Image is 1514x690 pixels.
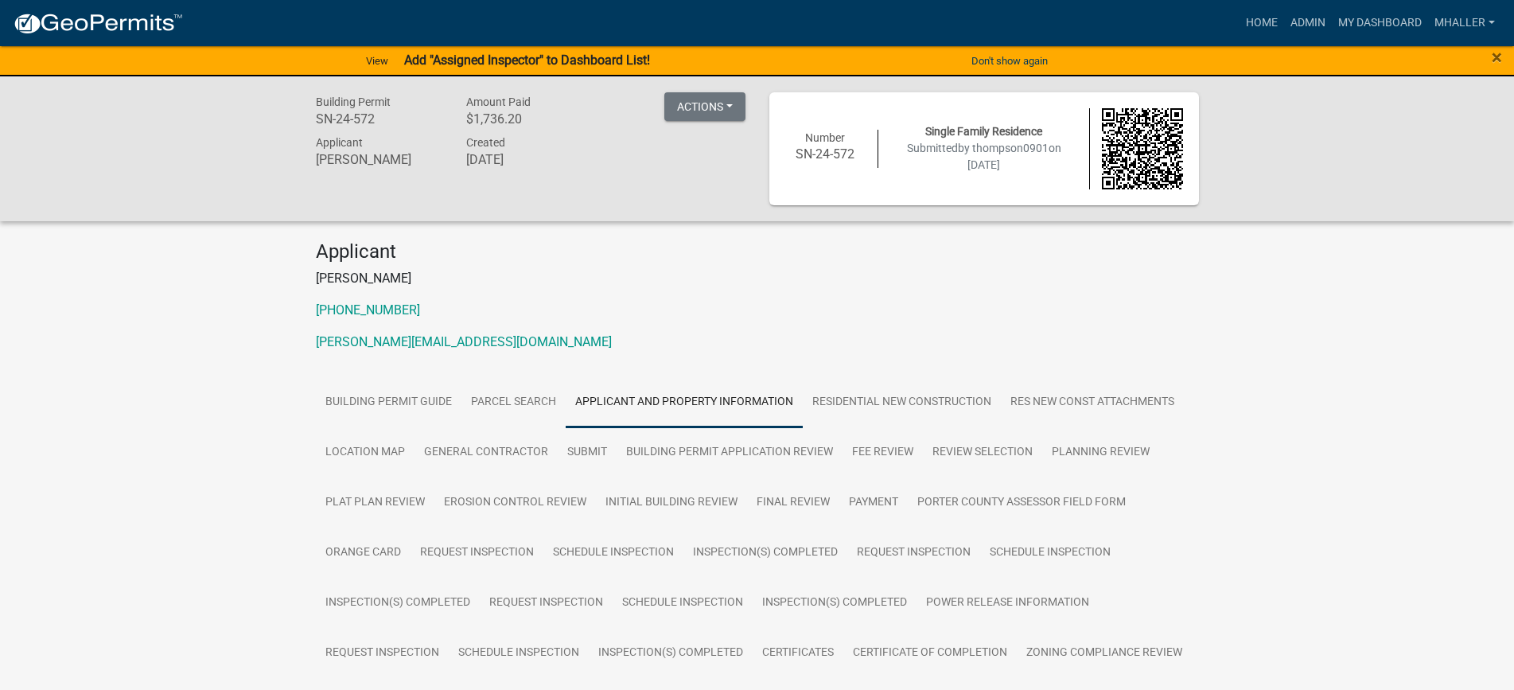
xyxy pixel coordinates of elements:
a: Res New Const Attachments [1001,377,1184,428]
strong: Add "Assigned Inspector" to Dashboard List! [404,53,650,68]
a: Residential New Construction [803,377,1001,428]
h6: [PERSON_NAME] [316,152,443,167]
span: Number [805,131,845,144]
span: Created [466,136,505,149]
a: [PERSON_NAME][EMAIL_ADDRESS][DOMAIN_NAME] [316,334,612,349]
span: Amount Paid [466,96,531,108]
a: Building Permit Application Review [617,427,843,478]
a: Submit [558,427,617,478]
button: Actions [664,92,745,121]
h4: Applicant [316,240,1199,263]
h6: SN-24-572 [316,111,443,127]
a: [PHONE_NUMBER] [316,302,420,318]
span: × [1492,46,1502,68]
a: Applicant and Property Information [566,377,803,428]
a: Home [1240,8,1284,38]
a: mhaller [1428,8,1501,38]
a: Initial Building Review [596,478,747,528]
a: Request Inspection [411,528,543,579]
a: Final Review [747,478,839,528]
a: Schedule Inspection [613,578,753,629]
a: Porter County Assessor Field Form [908,478,1135,528]
h6: $1,736.20 [466,111,594,127]
a: My Dashboard [1332,8,1428,38]
a: Certificates [753,628,843,679]
a: Schedule Inspection [449,628,589,679]
img: QR code [1102,108,1183,189]
a: Inspection(s) Completed [316,578,480,629]
a: Inspection(s) Completed [753,578,917,629]
a: Inspection(s) Completed [683,528,847,579]
a: Certificate of Completion [843,628,1017,679]
span: by thompson0901 [958,142,1049,154]
h6: [DATE] [466,152,594,167]
a: Review Selection [923,427,1042,478]
a: Request Inspection [480,578,613,629]
a: Schedule Inspection [980,528,1120,579]
a: Plat Plan Review [316,478,434,528]
span: Single Family Residence [925,125,1042,138]
a: Planning Review [1042,427,1159,478]
a: Erosion Control Review [434,478,596,528]
a: Parcel search [461,377,566,428]
a: View [360,48,395,74]
a: Orange Card [316,528,411,579]
span: Applicant [316,136,363,149]
a: Zoning Compliance Review [1017,628,1192,679]
span: Submitted on [DATE] [907,142,1061,171]
a: Schedule Inspection [543,528,683,579]
button: Don't show again [965,48,1054,74]
a: Fee Review [843,427,923,478]
h6: SN-24-572 [785,146,866,162]
button: Close [1492,48,1502,67]
a: Payment [839,478,908,528]
a: Location Map [316,427,415,478]
a: Admin [1284,8,1332,38]
a: Request Inspection [847,528,980,579]
a: Request Inspection [316,628,449,679]
a: Building Permit Guide [316,377,461,428]
a: Inspection(s) Completed [589,628,753,679]
a: Power Release Information [917,578,1099,629]
a: General Contractor [415,427,558,478]
span: Building Permit [316,96,391,108]
p: [PERSON_NAME] [316,269,1199,288]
